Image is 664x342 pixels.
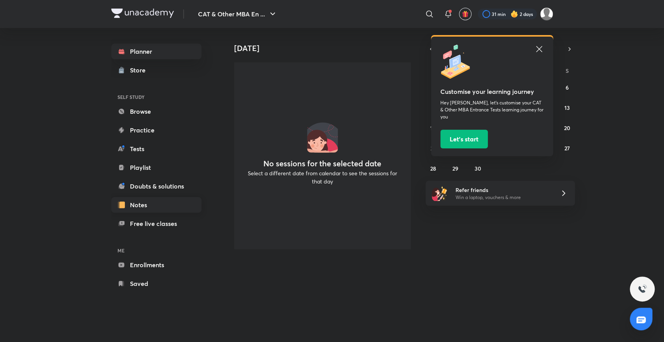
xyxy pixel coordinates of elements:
a: Practice [111,122,201,138]
div: Store [130,65,150,75]
button: September 21, 2025 [427,142,439,154]
p: Win a laptop, vouchers & more [455,194,551,201]
button: September 6, 2025 [561,81,573,93]
abbr: September 20, 2025 [564,124,570,132]
h6: SELF STUDY [111,90,201,104]
abbr: September 14, 2025 [430,124,436,132]
button: CAT & Other MBA En ... [193,6,282,22]
a: Tests [111,141,201,157]
img: icon [440,44,475,79]
a: Enrollments [111,257,201,273]
img: avatar [462,11,469,18]
a: Company Logo [111,9,174,20]
img: Sameeran Panda [540,7,553,21]
a: Free live classes [111,216,201,231]
a: Saved [111,276,201,291]
abbr: September 27, 2025 [564,145,570,152]
a: Doubts & solutions [111,178,201,194]
p: Hey [PERSON_NAME], let’s customise your CAT & Other MBA Entrance Tests learning journey for you [440,99,544,120]
a: Playlist [111,160,201,175]
img: No events [307,122,338,153]
button: September 7, 2025 [427,101,439,114]
button: September 27, 2025 [561,142,573,154]
a: Browse [111,104,201,119]
abbr: September 30, 2025 [475,165,481,172]
abbr: Saturday [566,67,569,74]
button: September 13, 2025 [561,101,573,114]
button: Let’s start [440,130,488,148]
h5: Customise your learning journey [440,87,544,96]
a: Planner [111,44,201,59]
h6: Refer friends [455,186,551,194]
img: Company Logo [111,9,174,18]
a: Store [111,62,201,78]
abbr: September 13, 2025 [564,104,570,111]
h6: ME [111,244,201,257]
img: referral [432,185,447,201]
img: streak [510,10,518,18]
abbr: September 6, 2025 [566,84,569,91]
abbr: September 28, 2025 [430,165,436,172]
button: September 28, 2025 [427,162,439,175]
h4: [DATE] [234,44,417,53]
img: ttu [638,284,647,294]
button: September 29, 2025 [449,162,462,175]
p: Select a different date from calendar to see the sessions for that day [244,169,401,185]
h4: No sessions for the selected date [263,159,381,168]
button: September 20, 2025 [561,122,573,134]
abbr: September 29, 2025 [452,165,458,172]
button: September 14, 2025 [427,122,439,134]
button: avatar [459,8,471,20]
a: Notes [111,197,201,213]
button: September 30, 2025 [471,162,484,175]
